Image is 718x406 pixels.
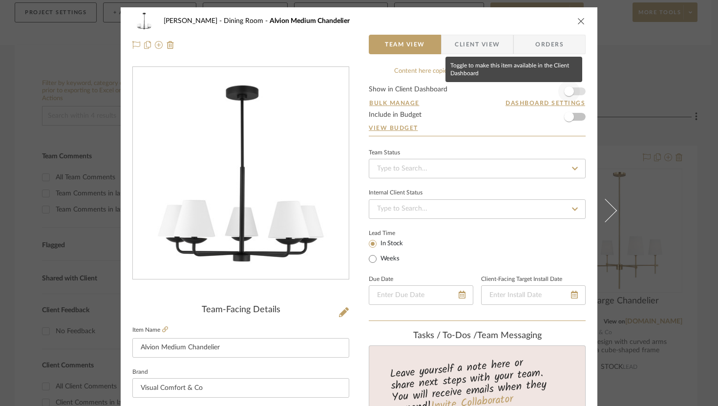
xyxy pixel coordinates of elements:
[167,41,174,49] img: Remove from project
[369,66,586,76] div: Content here copies to Client View - confirm visibility there.
[369,191,422,195] div: Internal Client Status
[481,285,586,305] input: Enter Install Date
[369,277,393,282] label: Due Date
[133,67,349,279] div: 0
[132,11,156,31] img: 2f096520-b382-437d-82f9-538b009b38f8_48x40.jpg
[369,285,473,305] input: Enter Due Date
[369,99,420,107] button: Bulk Manage
[132,326,168,334] label: Item Name
[369,150,400,155] div: Team Status
[132,370,148,375] label: Brand
[481,277,562,282] label: Client-Facing Target Install Date
[135,67,347,279] img: 2f096520-b382-437d-82f9-538b009b38f8_436x436.jpg
[369,124,586,132] a: View Budget
[369,159,586,178] input: Type to Search…
[385,35,425,54] span: Team View
[379,255,400,263] label: Weeks
[525,35,574,54] span: Orders
[413,331,477,340] span: Tasks / To-Dos /
[132,378,349,398] input: Enter Brand
[164,18,224,24] span: [PERSON_NAME]
[224,18,270,24] span: Dining Room
[132,338,349,358] input: Enter Item Name
[369,237,419,265] mat-radio-group: Select item type
[369,199,586,219] input: Type to Search…
[369,331,586,342] div: team Messaging
[455,35,500,54] span: Client View
[270,18,350,24] span: Alvion Medium Chandelier
[369,229,419,237] label: Lead Time
[132,305,349,316] div: Team-Facing Details
[577,17,586,25] button: close
[379,239,403,248] label: In Stock
[505,99,586,107] button: Dashboard Settings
